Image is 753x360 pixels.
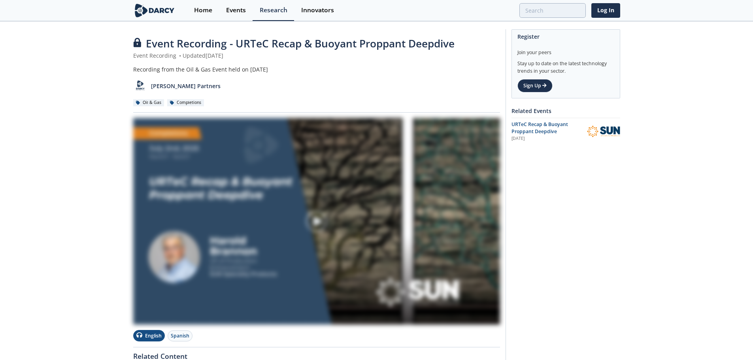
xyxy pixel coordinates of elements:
[517,43,614,56] div: Join your peers
[226,7,246,13] div: Events
[133,4,176,17] img: logo-wide.svg
[591,3,620,18] a: Log In
[168,330,192,341] button: Spanish
[194,7,212,13] div: Home
[167,99,204,106] div: Completions
[720,328,745,352] iframe: chat widget
[511,121,620,142] a: URTeC Recap & Buoyant Proppant Deepdive [DATE] SUN Specialty Products
[133,65,500,74] div: Recording from the Oil & Gas Event held on [DATE]
[133,330,165,341] button: English
[133,51,500,60] div: Event Recording Updated [DATE]
[178,52,183,59] span: •
[587,125,620,138] img: SUN Specialty Products
[306,210,328,232] img: play-chapters-gray.svg
[511,121,568,135] span: URTeC Recap & Buoyant Proppant Deepdive
[511,136,581,142] div: [DATE]
[517,56,614,75] div: Stay up to date on the latest technology trends in your sector.
[517,30,614,43] div: Register
[146,36,455,51] span: Event Recording - URTeC Recap & Buoyant Proppant Deepdive
[151,82,221,90] p: [PERSON_NAME] Partners
[519,3,586,18] input: Advanced Search
[133,118,500,324] img: Video Content
[133,99,164,106] div: Oil & Gas
[133,347,500,360] div: Related Content
[301,7,334,13] div: Innovators
[517,79,553,92] a: Sign Up
[511,104,620,118] div: Related Events
[260,7,287,13] div: Research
